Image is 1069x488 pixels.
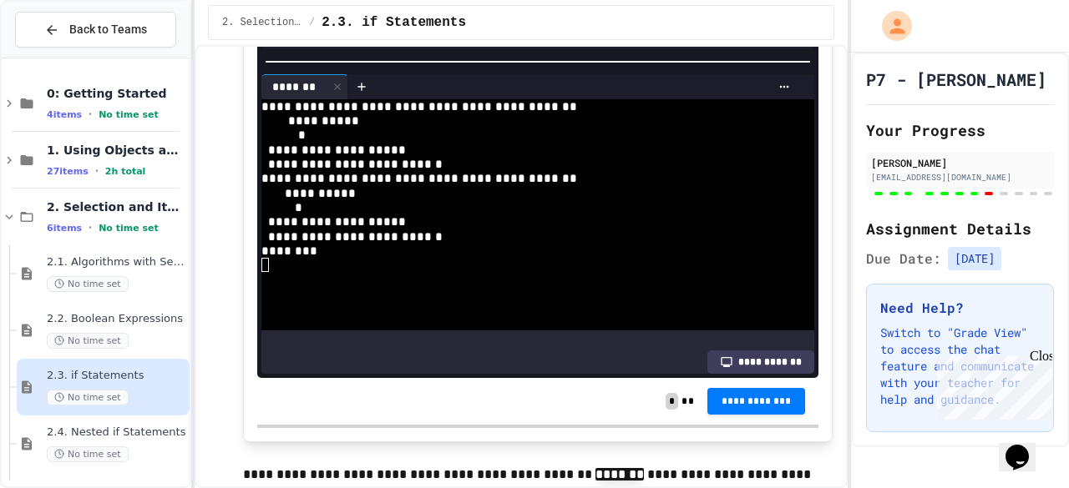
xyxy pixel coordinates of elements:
[948,247,1001,270] span: [DATE]
[47,312,186,326] span: 2.2. Boolean Expressions
[89,221,92,234] span: •
[47,446,129,462] span: No time set
[309,16,315,29] span: /
[871,171,1049,184] div: [EMAIL_ADDRESS][DOMAIN_NAME]
[7,7,115,106] div: Chat with us now!Close
[89,108,92,121] span: •
[47,276,129,292] span: No time set
[95,164,99,178] span: •
[99,223,159,234] span: No time set
[47,166,89,177] span: 27 items
[47,223,82,234] span: 6 items
[99,109,159,120] span: No time set
[47,390,129,405] span: No time set
[47,255,186,269] span: 2.1. Algorithms with Selection and Repetition
[864,7,916,45] div: My Account
[880,324,1040,408] p: Switch to "Grade View" to access the chat feature and communicate with your teacher for help and ...
[47,86,186,101] span: 0: Getting Started
[871,155,1049,170] div: [PERSON_NAME]
[930,349,1052,420] iframe: chat widget
[866,249,941,269] span: Due Date:
[866,217,1054,240] h2: Assignment Details
[47,425,186,440] span: 2.4. Nested if Statements
[47,369,186,383] span: 2.3. if Statements
[222,16,302,29] span: 2. Selection and Iteration
[322,13,466,33] span: 2.3. if Statements
[866,118,1054,142] h2: Your Progress
[69,21,147,38] span: Back to Teams
[105,166,146,177] span: 2h total
[47,143,186,158] span: 1. Using Objects and Methods
[47,109,82,120] span: 4 items
[866,68,1046,91] h1: P7 - [PERSON_NAME]
[47,333,129,349] span: No time set
[47,199,186,214] span: 2. Selection and Iteration
[999,421,1052,471] iframe: chat widget
[15,12,176,48] button: Back to Teams
[880,298,1040,318] h3: Need Help?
